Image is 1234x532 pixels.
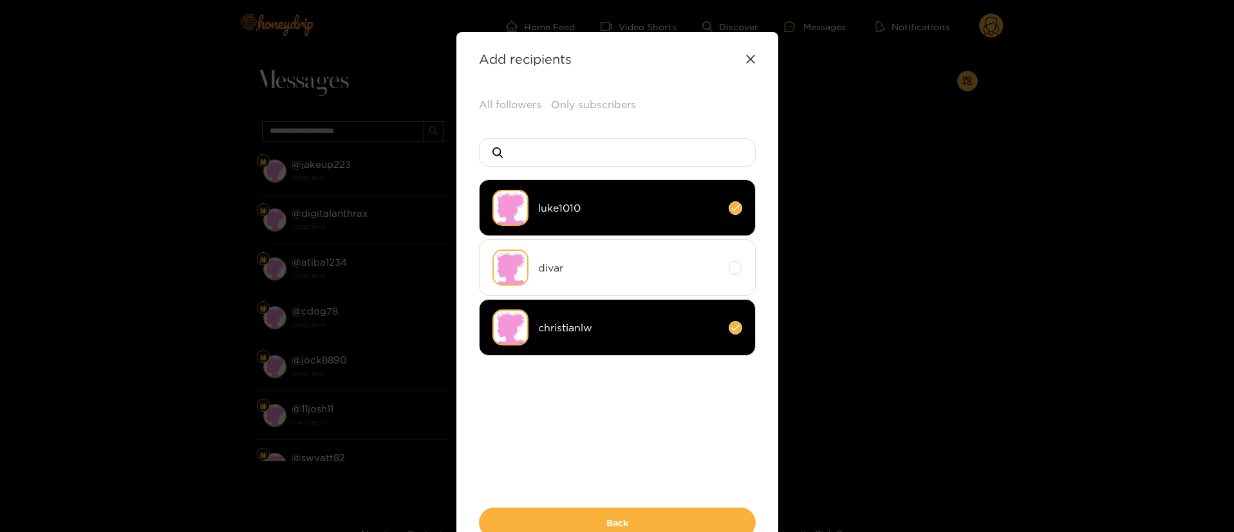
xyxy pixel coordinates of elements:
[538,261,719,275] span: divar
[538,320,719,335] span: christianlw
[479,97,541,112] button: All followers
[479,51,572,66] strong: Add recipients
[492,309,528,345] img: no-avatar.png
[492,190,528,226] img: no-avatar.png
[551,97,636,112] button: Only subscribers
[492,250,528,286] img: no-avatar.png
[538,201,719,216] span: luke1010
